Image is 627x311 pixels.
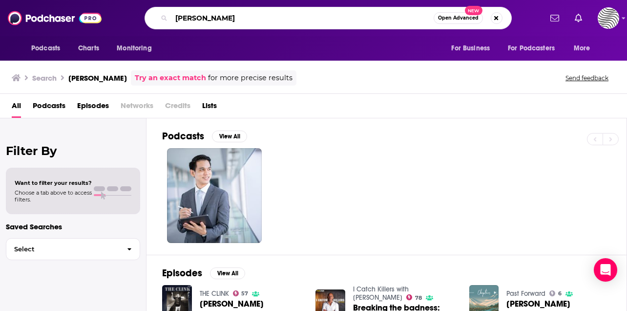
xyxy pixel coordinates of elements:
[12,98,21,118] a: All
[162,130,204,142] h2: Podcasts
[162,130,247,142] a: PodcastsView All
[567,39,603,58] button: open menu
[200,289,229,298] a: THE CLINK
[162,267,202,279] h2: Episodes
[594,258,617,282] div: Open Intercom Messenger
[8,9,102,27] img: Podchaser - Follow, Share and Rate Podcasts
[15,179,92,186] span: Want to filter your results?
[6,222,140,231] p: Saved Searches
[502,39,569,58] button: open menu
[406,294,422,300] a: 78
[171,10,434,26] input: Search podcasts, credits, & more...
[135,72,206,84] a: Try an exact match
[117,42,151,55] span: Monitoring
[200,300,264,308] span: [PERSON_NAME]
[506,300,570,308] a: Tony Hoang
[78,42,99,55] span: Charts
[24,39,73,58] button: open menu
[434,12,483,24] button: Open AdvancedNew
[598,7,619,29] img: User Profile
[68,73,127,83] h3: [PERSON_NAME]
[210,267,245,279] button: View All
[15,189,92,203] span: Choose a tab above to access filters.
[465,6,482,15] span: New
[121,98,153,118] span: Networks
[162,267,245,279] a: EpisodesView All
[506,300,570,308] span: [PERSON_NAME]
[212,131,247,142] button: View All
[451,42,490,55] span: For Business
[6,238,140,260] button: Select
[558,291,562,296] span: 6
[72,39,105,58] a: Charts
[549,290,562,296] a: 6
[508,42,555,55] span: For Podcasters
[6,144,140,158] h2: Filter By
[563,74,611,82] button: Send feedback
[202,98,217,118] a: Lists
[438,16,479,21] span: Open Advanced
[598,7,619,29] span: Logged in as OriginalStrategies
[200,300,264,308] a: Tony Hoang
[444,39,502,58] button: open menu
[353,285,409,302] a: I Catch Killers with Gary Jubelin
[31,42,60,55] span: Podcasts
[110,39,164,58] button: open menu
[208,72,293,84] span: for more precise results
[145,7,512,29] div: Search podcasts, credits, & more...
[598,7,619,29] button: Show profile menu
[77,98,109,118] a: Episodes
[574,42,590,55] span: More
[233,290,249,296] a: 57
[546,10,563,26] a: Show notifications dropdown
[33,98,65,118] a: Podcasts
[241,291,248,296] span: 57
[506,289,545,298] a: Past Forward
[32,73,57,83] h3: Search
[165,98,190,118] span: Credits
[415,296,422,300] span: 78
[571,10,586,26] a: Show notifications dropdown
[6,246,119,252] span: Select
